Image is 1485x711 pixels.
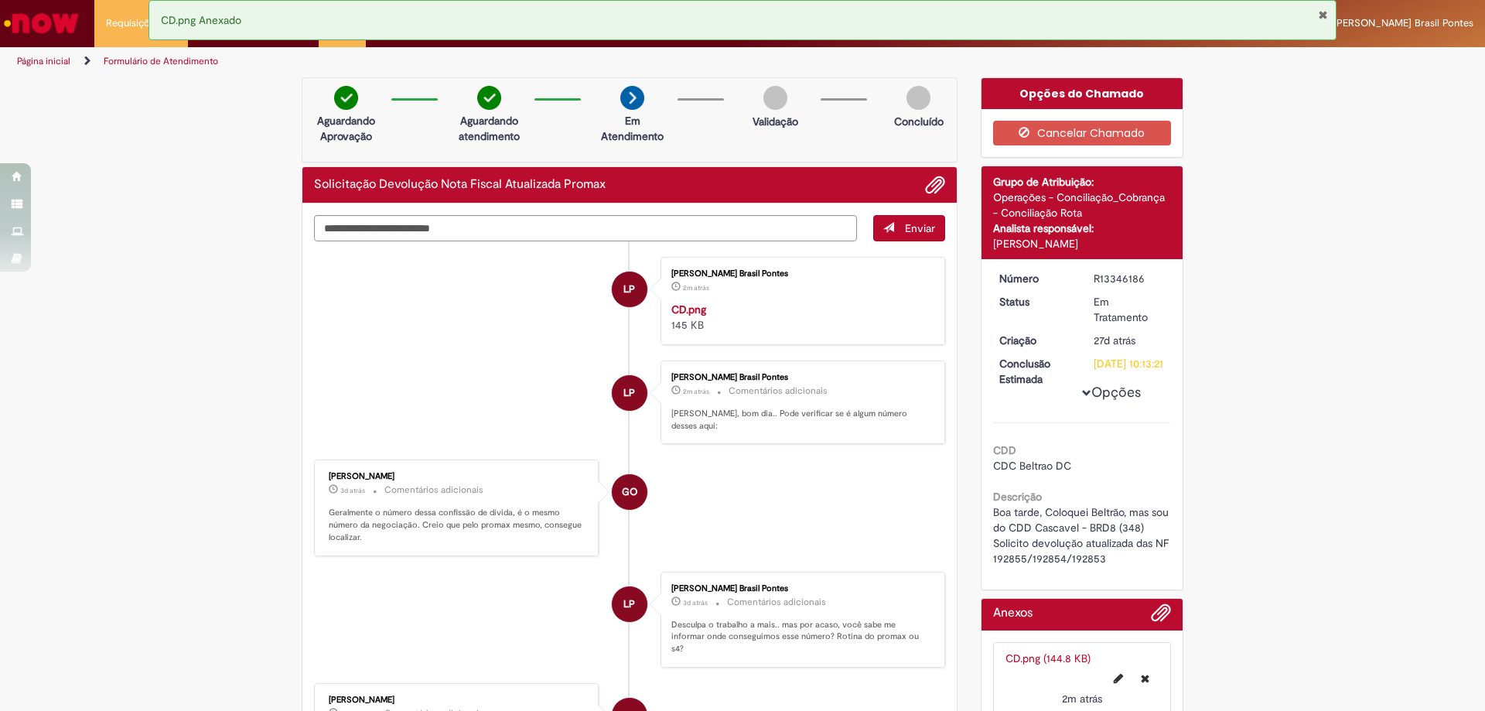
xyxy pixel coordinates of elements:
[1318,9,1328,21] button: Fechar Notificação
[106,15,160,31] span: Requisições
[309,113,384,144] p: Aguardando Aprovação
[620,86,644,110] img: arrow-next.png
[988,271,1083,286] dt: Número
[993,490,1042,504] b: Descrição
[993,121,1172,145] button: Cancelar Chamado
[683,598,708,607] span: 3d atrás
[161,13,241,27] span: CD.png Anexado
[1094,333,1166,348] div: 01/08/2025 15:03:48
[993,607,1033,620] h2: Anexos
[17,55,70,67] a: Página inicial
[729,385,828,398] small: Comentários adicionais
[340,486,365,495] time: 25/08/2025 10:18:34
[314,178,606,192] h2: Solicitação Devolução Nota Fiscal Atualizada Promax Histórico de tíquete
[993,220,1172,236] div: Analista responsável:
[906,86,930,110] img: img-circle-grey.png
[1094,294,1166,325] div: Em Tratamento
[12,47,978,76] ul: Trilhas de página
[1151,603,1171,631] button: Adicionar anexos
[1094,271,1166,286] div: R13346186
[873,215,945,241] button: Enviar
[1062,692,1102,706] span: 2m atrás
[612,272,647,307] div: Lizandra Da Costa Brasil Pontes
[993,459,1071,473] span: CDC Beltrao DC
[671,373,929,382] div: [PERSON_NAME] Brasil Pontes
[612,474,647,510] div: Gustavo Oliveira
[671,302,929,333] div: 145 KB
[894,114,944,129] p: Concluído
[683,283,709,292] time: 28/08/2025 08:30:58
[993,190,1172,220] div: Operações - Conciliação_Cobrança - Conciliação Rota
[340,486,365,495] span: 3d atrás
[1062,692,1102,706] time: 28/08/2025 08:30:58
[329,507,586,543] p: Geralmente o número dessa confissão de dívida, é o mesmo número da negociação. Creio que pelo pro...
[314,215,857,241] textarea: Digite sua mensagem aqui...
[988,294,1083,309] dt: Status
[671,584,929,593] div: [PERSON_NAME] Brasil Pontes
[753,114,798,129] p: Validação
[981,78,1183,109] div: Opções do Chamado
[993,174,1172,190] div: Grupo de Atribuição:
[683,283,709,292] span: 2m atrás
[988,333,1083,348] dt: Criação
[452,113,527,144] p: Aguardando atendimento
[612,375,647,411] div: Lizandra Da Costa Brasil Pontes
[1094,356,1166,371] div: [DATE] 10:13:21
[671,619,929,655] p: Desculpa o trabalho a mais.. mas por acaso, você sabe me informar onde conseguimos esse número? R...
[1094,333,1135,347] span: 27d atrás
[1094,333,1135,347] time: 01/08/2025 15:03:48
[905,221,935,235] span: Enviar
[334,86,358,110] img: check-circle-green.png
[612,586,647,622] div: Lizandra Da Costa Brasil Pontes
[623,586,635,623] span: LP
[329,472,586,481] div: [PERSON_NAME]
[671,303,706,316] a: CD.png
[329,696,586,705] div: [PERSON_NAME]
[2,8,81,39] img: ServiceNow
[727,596,826,609] small: Comentários adicionais
[1132,666,1159,691] button: Excluir CD.png
[671,408,929,432] p: [PERSON_NAME], bom dia.. Pode verificar se é algum número desses aqui:
[1104,666,1132,691] button: Editar nome de arquivo CD.png
[993,505,1172,566] span: Boa tarde, Coloquei Beltrão, mas sou do CDD Cascavel - BRD8 (348) Solicito devolução atualizada d...
[993,236,1172,251] div: [PERSON_NAME]
[925,175,945,195] button: Adicionar anexos
[683,598,708,607] time: 25/08/2025 10:09:53
[104,55,218,67] a: Formulário de Atendimento
[683,387,709,396] time: 28/08/2025 08:30:14
[1333,16,1473,29] span: [PERSON_NAME] Brasil Pontes
[384,484,483,497] small: Comentários adicionais
[623,374,635,412] span: LP
[671,269,929,279] div: [PERSON_NAME] Brasil Pontes
[683,387,709,396] span: 2m atrás
[623,271,635,308] span: LP
[763,86,787,110] img: img-circle-grey.png
[993,443,1016,457] b: CDD
[477,86,501,110] img: check-circle-green.png
[622,473,637,511] span: GO
[988,356,1083,387] dt: Conclusão Estimada
[1005,651,1091,665] a: CD.png (144.8 KB)
[595,113,670,144] p: Em Atendimento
